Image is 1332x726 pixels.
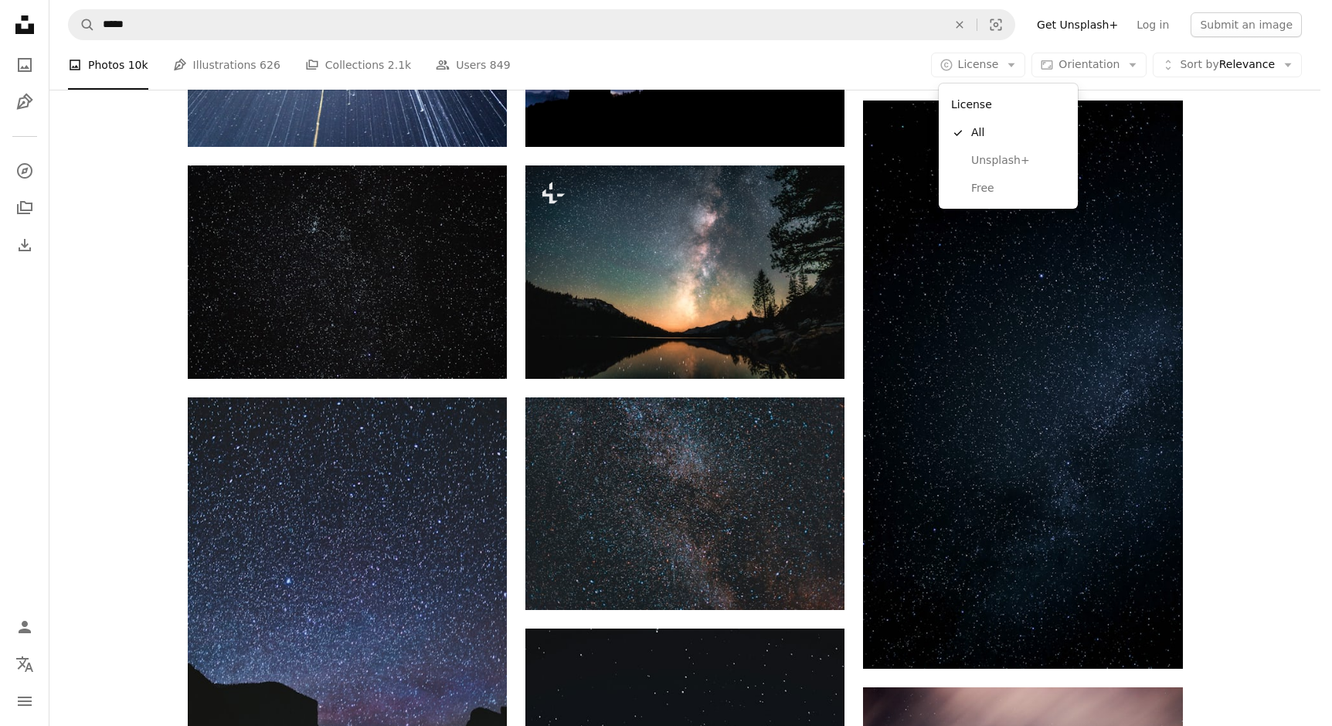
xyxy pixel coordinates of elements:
[971,125,1065,141] span: All
[945,90,1072,119] div: License
[971,153,1065,169] span: Unsplash+
[958,58,999,70] span: License
[971,181,1065,196] span: Free
[939,84,1078,209] div: License
[1031,53,1147,77] button: Orientation
[931,53,1026,77] button: License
